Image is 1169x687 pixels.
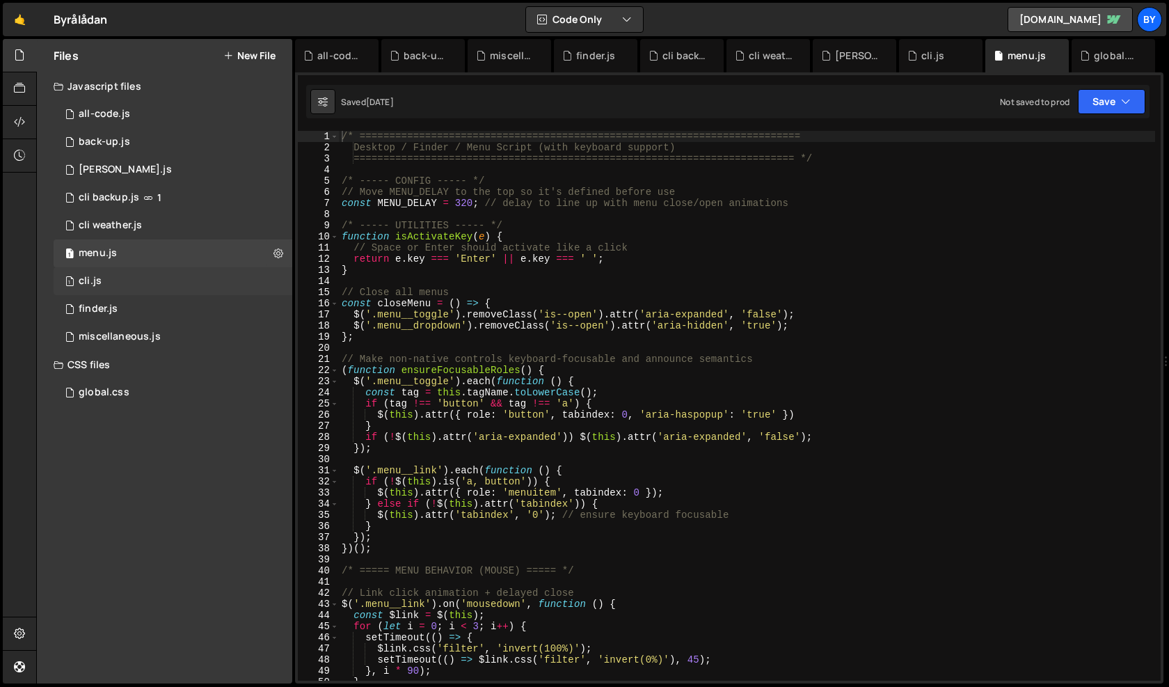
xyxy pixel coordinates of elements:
[298,175,339,187] div: 5
[79,247,117,260] div: menu.js
[298,643,339,654] div: 47
[298,543,339,554] div: 38
[298,331,339,342] div: 19
[298,532,339,543] div: 37
[54,156,292,184] div: 10338/45273.js
[298,354,339,365] div: 21
[298,153,339,164] div: 3
[298,576,339,587] div: 41
[298,198,339,209] div: 7
[404,49,448,63] div: back-up.js
[37,72,292,100] div: Javascript files
[54,267,292,295] div: 10338/23371.js
[298,365,339,376] div: 22
[79,164,172,176] div: [PERSON_NAME].js
[298,654,339,665] div: 48
[1008,7,1133,32] a: [DOMAIN_NAME]
[1094,49,1138,63] div: global.css
[1008,49,1046,63] div: menu.js
[54,379,292,406] div: 10338/24192.css
[298,398,339,409] div: 25
[298,487,339,498] div: 33
[298,465,339,476] div: 31
[526,7,643,32] button: Code Only
[79,108,130,120] div: all-code.js
[54,295,292,323] div: 10338/24973.js
[576,49,615,63] div: finder.js
[54,323,292,351] div: 10338/45237.js
[1078,89,1145,114] button: Save
[298,554,339,565] div: 39
[54,239,292,267] div: 10338/45238.js
[298,142,339,153] div: 2
[298,521,339,532] div: 36
[1137,7,1162,32] a: By
[298,621,339,632] div: 45
[298,510,339,521] div: 35
[298,376,339,387] div: 23
[298,131,339,142] div: 1
[298,187,339,198] div: 6
[65,277,74,288] span: 1
[298,454,339,465] div: 30
[157,192,161,203] span: 1
[298,498,339,510] div: 34
[37,351,292,379] div: CSS files
[79,275,102,287] div: cli.js
[490,49,534,63] div: miscellaneous.js
[298,287,339,298] div: 15
[298,476,339,487] div: 32
[298,420,339,432] div: 27
[749,49,793,63] div: cli weather.js
[298,387,339,398] div: 24
[298,276,339,287] div: 14
[298,409,339,420] div: 26
[298,587,339,599] div: 42
[79,219,142,232] div: cli weather.js
[79,386,129,399] div: global.css
[79,331,161,343] div: miscellaneous.js
[79,191,139,204] div: cli backup.js
[317,49,362,63] div: all-code.js
[298,253,339,264] div: 12
[298,610,339,621] div: 44
[298,298,339,309] div: 16
[54,128,292,156] div: 10338/45267.js
[223,50,276,61] button: New File
[298,309,339,320] div: 17
[54,184,292,212] div: 10338/45688.js
[298,599,339,610] div: 43
[835,49,880,63] div: [PERSON_NAME].js
[298,565,339,576] div: 40
[54,100,292,128] div: 10338/35579.js
[3,3,37,36] a: 🤙
[341,96,394,108] div: Saved
[298,209,339,220] div: 8
[54,212,292,239] div: 10338/45687.js
[65,249,74,260] span: 1
[662,49,707,63] div: cli backup.js
[298,342,339,354] div: 20
[298,231,339,242] div: 10
[298,432,339,443] div: 28
[298,242,339,253] div: 11
[298,164,339,175] div: 4
[298,443,339,454] div: 29
[921,49,944,63] div: cli.js
[298,220,339,231] div: 9
[79,303,118,315] div: finder.js
[298,665,339,677] div: 49
[1000,96,1069,108] div: Not saved to prod
[298,632,339,643] div: 46
[366,96,394,108] div: [DATE]
[298,264,339,276] div: 13
[298,320,339,331] div: 18
[54,11,107,28] div: Byrålådan
[54,48,79,63] h2: Files
[79,136,130,148] div: back-up.js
